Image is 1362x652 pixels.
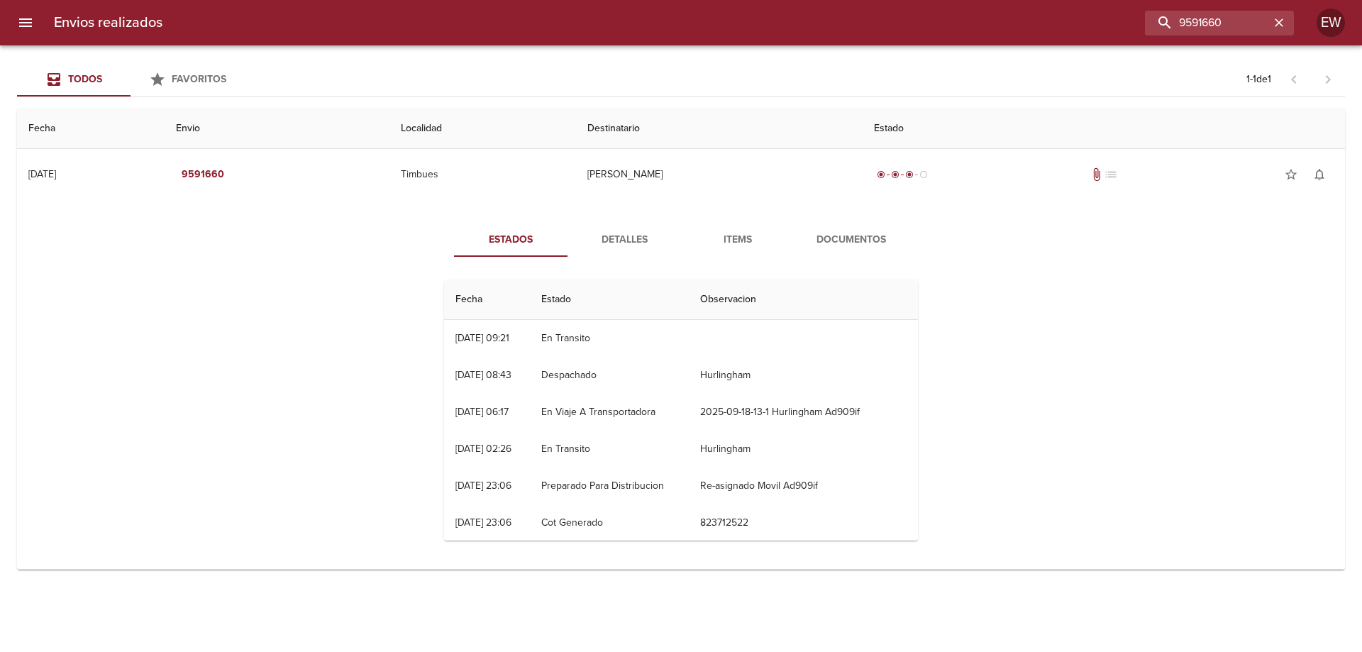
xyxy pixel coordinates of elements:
[803,231,899,249] span: Documentos
[176,162,230,188] button: 9591660
[455,443,511,455] div: [DATE] 02:26
[444,280,530,320] th: Fecha
[455,369,511,381] div: [DATE] 08:43
[172,73,226,85] span: Favoritos
[905,170,914,179] span: radio_button_checked
[689,504,918,541] td: 823712522
[17,109,1345,570] table: Tabla de envíos del cliente
[9,6,43,40] button: menu
[1104,167,1118,182] span: No tiene pedido asociado
[576,231,672,249] span: Detalles
[689,280,918,320] th: Observacion
[455,406,509,418] div: [DATE] 06:17
[54,11,162,34] h6: Envios realizados
[463,231,559,249] span: Estados
[17,62,244,96] div: Tabs Envios
[877,170,885,179] span: radio_button_checked
[165,109,389,149] th: Envio
[17,109,165,149] th: Fecha
[689,468,918,504] td: Re-asignado Movil Ad909if
[28,168,56,180] div: [DATE]
[1311,62,1345,96] span: Pagina siguiente
[455,480,511,492] div: [DATE] 23:06
[530,320,689,357] td: En Transito
[689,394,918,431] td: 2025-09-18-13-1 Hurlingham Ad909if
[389,149,577,200] td: Timbues
[1145,11,1270,35] input: buscar
[1305,160,1334,189] button: Activar notificaciones
[689,357,918,394] td: Hurlingham
[530,504,689,541] td: Cot Generado
[576,109,863,149] th: Destinatario
[530,280,689,320] th: Estado
[689,431,918,468] td: Hurlingham
[863,109,1345,149] th: Estado
[455,332,509,344] div: [DATE] 09:21
[455,516,511,529] div: [DATE] 23:06
[530,394,689,431] td: En Viaje A Transportadora
[1317,9,1345,37] div: EW
[1277,160,1305,189] button: Agregar a favoritos
[530,357,689,394] td: Despachado
[690,231,786,249] span: Items
[1284,167,1298,182] span: star_border
[1317,9,1345,37] div: Abrir información de usuario
[389,109,577,149] th: Localidad
[454,223,908,257] div: Tabs detalle de guia
[68,73,102,85] span: Todos
[919,170,928,179] span: radio_button_unchecked
[1246,72,1271,87] p: 1 - 1 de 1
[530,468,689,504] td: Preparado Para Distribucion
[1090,167,1104,182] span: Tiene documentos adjuntos
[530,431,689,468] td: En Transito
[1277,72,1311,86] span: Pagina anterior
[182,166,224,184] em: 9591660
[891,170,899,179] span: radio_button_checked
[576,149,863,200] td: [PERSON_NAME]
[874,167,931,182] div: En viaje
[1312,167,1327,182] span: notifications_none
